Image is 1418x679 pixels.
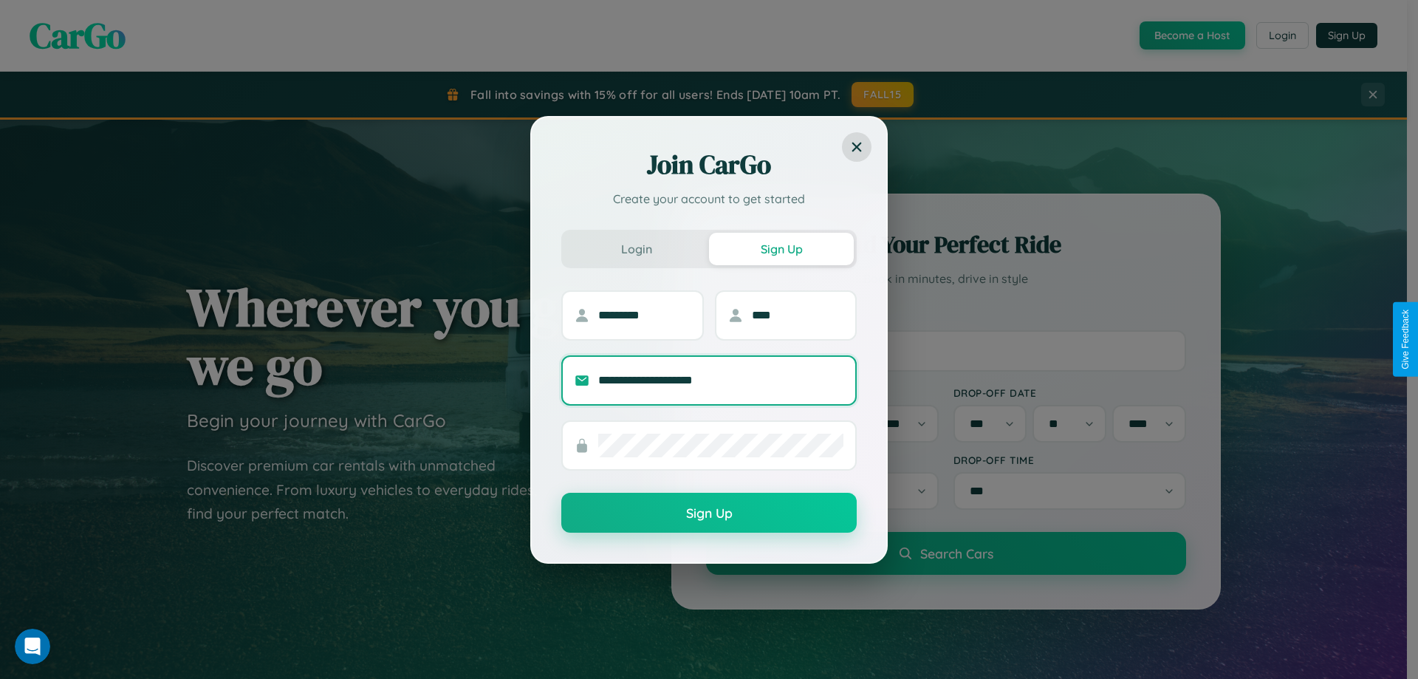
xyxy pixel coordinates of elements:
button: Sign Up [709,233,854,265]
h2: Join CarGo [561,147,857,182]
p: Create your account to get started [561,190,857,208]
iframe: Intercom live chat [15,629,50,664]
button: Sign Up [561,493,857,533]
div: Give Feedback [1400,310,1411,369]
button: Login [564,233,709,265]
